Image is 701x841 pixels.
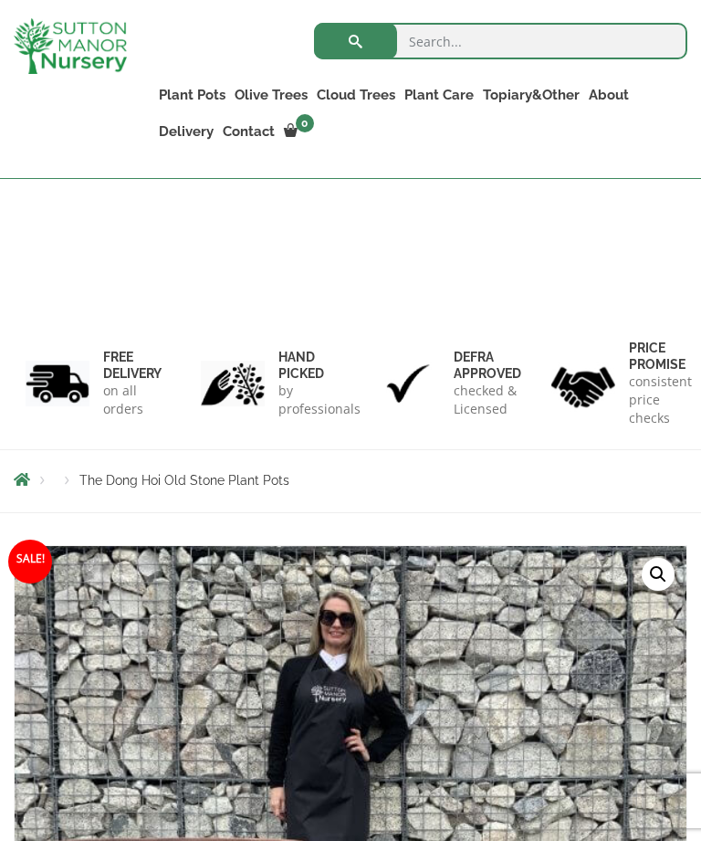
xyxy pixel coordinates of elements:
[376,361,440,407] img: 3.jpg
[14,18,127,74] img: logo
[629,340,692,373] h6: Price promise
[278,382,361,418] p: by professionals
[400,82,478,108] a: Plant Care
[478,82,584,108] a: Topiary&Other
[154,82,230,108] a: Plant Pots
[230,82,312,108] a: Olive Trees
[454,349,521,382] h6: Defra approved
[103,349,162,382] h6: FREE DELIVERY
[278,349,361,382] h6: hand picked
[79,473,289,488] span: The Dong Hoi Old Stone Plant Pots
[201,361,265,407] img: 2.jpg
[103,382,162,418] p: on all orders
[314,23,687,59] input: Search...
[279,119,319,144] a: 0
[584,82,633,108] a: About
[154,119,218,144] a: Delivery
[218,119,279,144] a: Contact
[629,373,692,427] p: consistent price checks
[642,558,675,591] a: View full-screen image gallery
[312,82,400,108] a: Cloud Trees
[454,382,521,418] p: checked & Licensed
[296,114,314,132] span: 0
[8,540,52,583] span: Sale!
[551,355,615,411] img: 4.jpg
[26,361,89,407] img: 1.jpg
[14,470,687,492] nav: Breadcrumbs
